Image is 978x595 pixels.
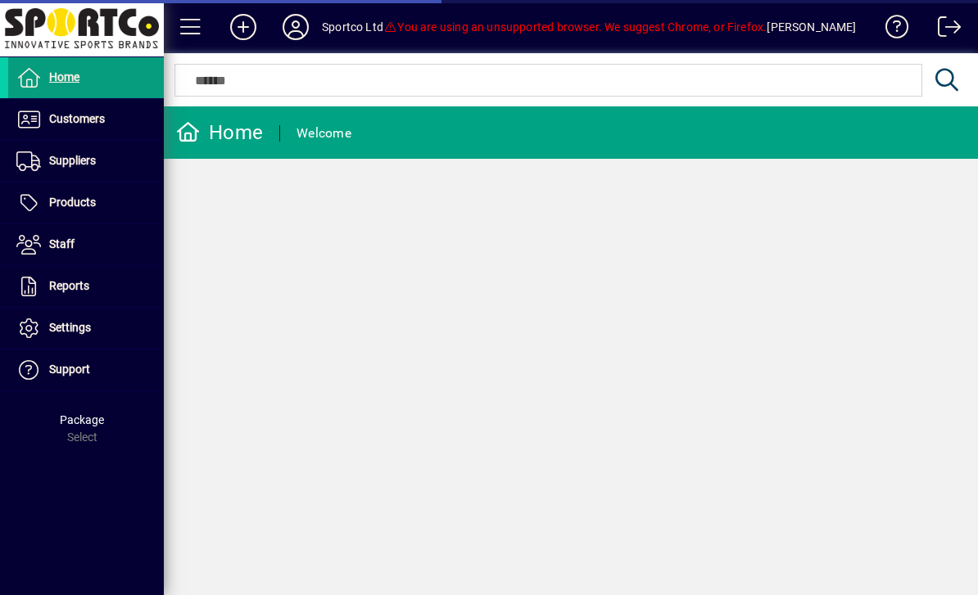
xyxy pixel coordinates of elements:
span: Support [49,363,90,376]
span: Staff [49,237,75,250]
span: Package [60,413,104,426]
div: [PERSON_NAME] [767,14,856,40]
div: Welcome [297,120,351,146]
span: Customers [49,112,105,125]
a: Settings [8,308,164,349]
span: You are using an unsupported browser. We suggest Chrome, or Firefox. [383,20,767,34]
a: Knowledge Base [873,3,909,56]
a: Support [8,349,164,390]
span: Reports [49,279,89,292]
a: Staff [8,224,164,265]
span: Settings [49,321,91,334]
a: Products [8,183,164,223]
span: Products [49,196,96,209]
a: Suppliers [8,141,164,182]
a: Reports [8,266,164,307]
span: Suppliers [49,154,96,167]
button: Profile [269,12,322,42]
button: Add [217,12,269,42]
a: Customers [8,99,164,140]
div: Home [176,119,263,146]
a: Logout [926,3,962,56]
div: Sportco Ltd [322,14,383,40]
span: Home [49,70,79,83]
